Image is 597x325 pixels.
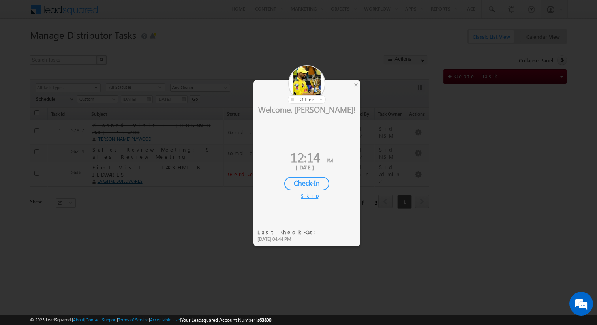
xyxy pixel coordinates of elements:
span: offline [300,96,314,102]
div: [DATE] 04:44 PM [257,236,320,243]
span: 12:14 [291,148,320,166]
span: 63800 [259,317,271,323]
span: © 2025 LeadSquared | | | | | [30,316,271,324]
span: PM [327,157,333,163]
div: × [352,80,360,89]
span: Your Leadsquared Account Number is [181,317,271,323]
a: Terms of Service [118,317,149,322]
div: Check-In [284,177,329,190]
a: About [73,317,84,322]
div: [DATE] [259,164,354,171]
a: Acceptable Use [150,317,180,322]
div: Welcome, [PERSON_NAME]! [253,104,360,114]
div: Skip [301,192,313,199]
a: Contact Support [86,317,117,322]
div: Last Check-Out: [257,229,320,236]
